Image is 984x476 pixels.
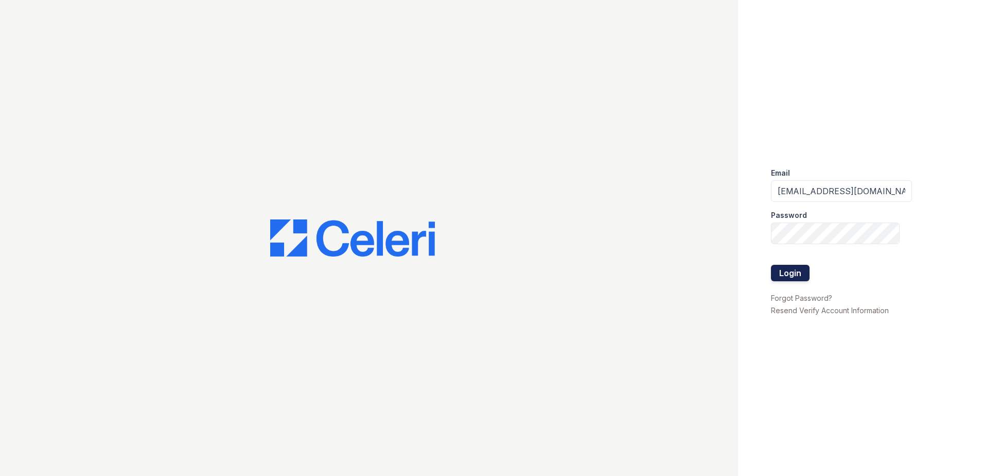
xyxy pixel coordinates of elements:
[771,168,790,178] label: Email
[270,219,435,257] img: CE_Logo_Blue-a8612792a0a2168367f1c8372b55b34899dd931a85d93a1a3d3e32e68fde9ad4.png
[771,294,832,302] a: Forgot Password?
[771,210,807,220] label: Password
[771,306,889,315] a: Resend Verify Account Information
[771,265,810,281] button: Login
